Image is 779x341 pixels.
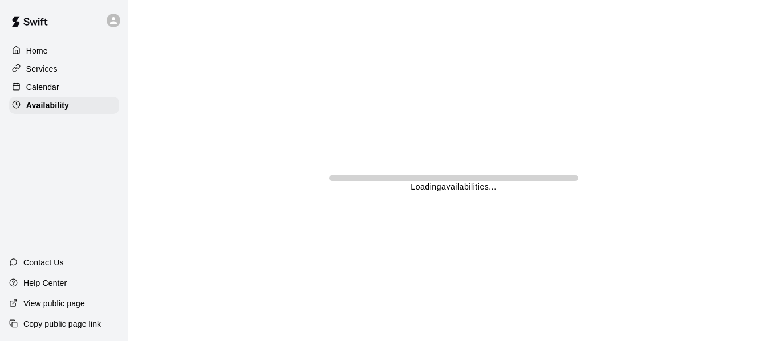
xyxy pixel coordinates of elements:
a: Calendar [9,79,119,96]
p: Services [26,63,58,75]
p: View public page [23,298,85,309]
p: Copy public page link [23,318,101,330]
a: Home [9,42,119,59]
p: Help Center [23,277,67,289]
p: Availability [26,100,69,111]
a: Services [9,60,119,77]
p: Loading availabilities ... [411,181,496,193]
p: Home [26,45,48,56]
p: Contact Us [23,257,64,268]
a: Availability [9,97,119,114]
p: Calendar [26,81,59,93]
